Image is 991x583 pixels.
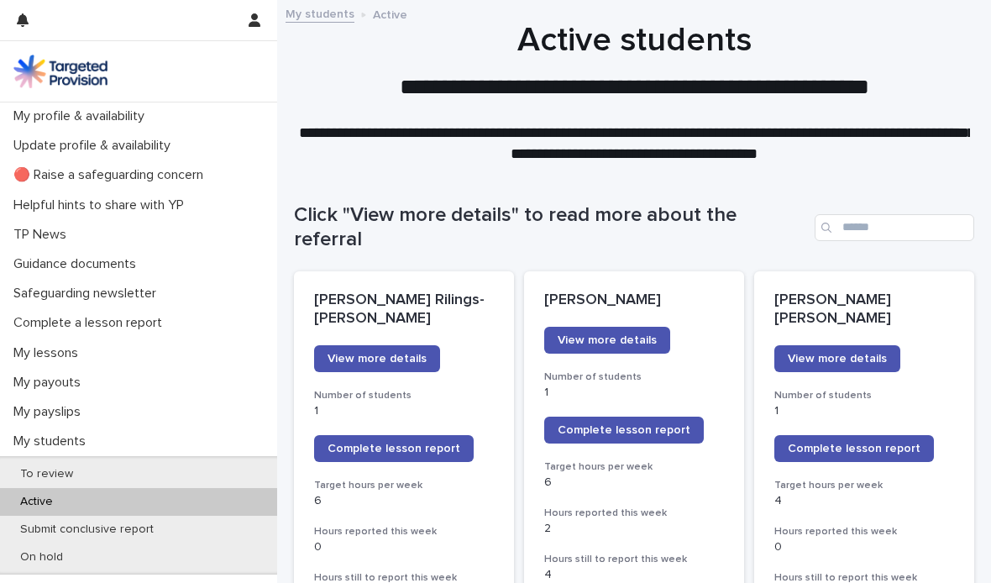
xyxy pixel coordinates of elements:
a: Complete lesson report [774,435,934,462]
p: My students [7,433,99,449]
span: Complete lesson report [558,424,690,436]
p: 0 [314,540,494,554]
h3: Target hours per week [544,460,724,474]
span: View more details [788,353,887,365]
p: [PERSON_NAME] Rilings-[PERSON_NAME] [314,291,494,328]
p: Active [7,495,66,509]
p: My lessons [7,345,92,361]
p: Submit conclusive report [7,523,167,537]
a: View more details [314,345,440,372]
h3: Target hours per week [314,479,494,492]
span: Complete lesson report [328,443,460,454]
p: 2 [544,522,724,536]
p: 4 [544,568,724,582]
h3: Target hours per week [774,479,954,492]
p: Safeguarding newsletter [7,286,170,302]
a: My students [286,3,354,23]
h3: Hours reported this week [544,507,724,520]
span: View more details [328,353,427,365]
a: View more details [774,345,900,372]
p: My payouts [7,375,94,391]
p: 1 [774,404,954,418]
p: 4 [774,494,954,508]
span: Complete lesson report [788,443,920,454]
p: 0 [774,540,954,554]
p: 1 [314,404,494,418]
span: View more details [558,334,657,346]
a: Complete lesson report [544,417,704,444]
p: On hold [7,550,76,565]
h3: Hours still to report this week [544,553,724,566]
p: 1 [544,386,724,400]
p: My profile & availability [7,108,158,124]
h3: Hours reported this week [774,525,954,538]
p: 6 [544,475,724,490]
p: Update profile & availability [7,138,184,154]
h3: Number of students [774,389,954,402]
p: 6 [314,494,494,508]
p: Active [373,4,407,23]
a: Complete lesson report [314,435,474,462]
h1: Active students [294,20,974,60]
p: TP News [7,227,80,243]
p: [PERSON_NAME] [PERSON_NAME] [774,291,954,328]
img: M5nRWzHhSzIhMunXDL62 [13,55,107,88]
h1: Click "View more details" to read more about the referral [294,203,808,252]
h3: Number of students [314,389,494,402]
p: [PERSON_NAME] [544,291,724,310]
p: Complete a lesson report [7,315,176,331]
p: My payslips [7,404,94,420]
a: View more details [544,327,670,354]
p: Helpful hints to share with YP [7,197,197,213]
p: To review [7,467,87,481]
p: Guidance documents [7,256,149,272]
input: Search [815,214,974,241]
h3: Hours reported this week [314,525,494,538]
h3: Number of students [544,370,724,384]
p: 🔴 Raise a safeguarding concern [7,167,217,183]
